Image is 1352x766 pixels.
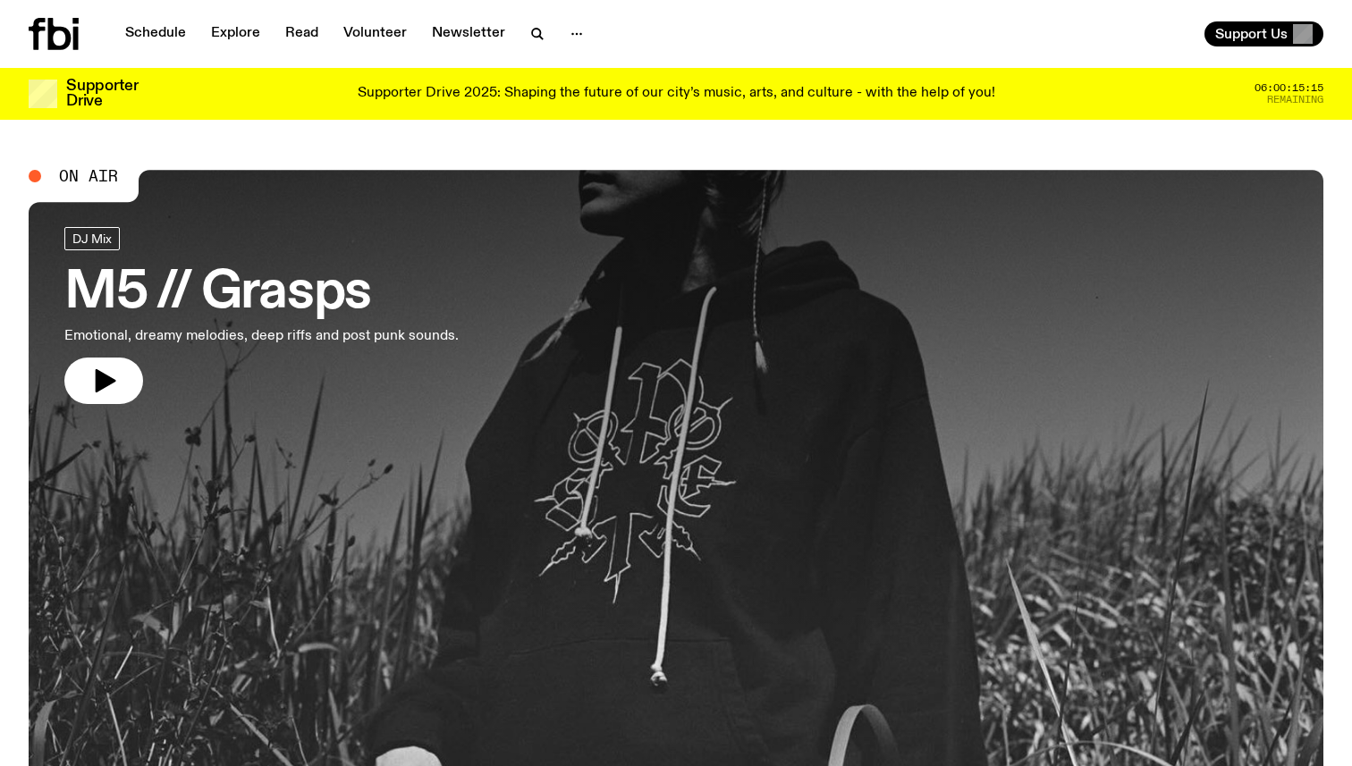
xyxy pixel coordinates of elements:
[114,21,197,46] a: Schedule
[1267,95,1323,105] span: Remaining
[64,268,459,318] h3: M5 // Grasps
[421,21,516,46] a: Newsletter
[1204,21,1323,46] button: Support Us
[64,227,120,250] a: DJ Mix
[200,21,271,46] a: Explore
[59,168,118,184] span: On Air
[275,21,329,46] a: Read
[333,21,418,46] a: Volunteer
[72,231,112,245] span: DJ Mix
[358,86,995,102] p: Supporter Drive 2025: Shaping the future of our city’s music, arts, and culture - with the help o...
[1255,83,1323,93] span: 06:00:15:15
[66,79,138,109] h3: Supporter Drive
[64,325,459,347] p: Emotional, dreamy melodies, deep riffs and post punk sounds.
[1215,26,1288,42] span: Support Us
[64,227,459,404] a: M5 // GraspsEmotional, dreamy melodies, deep riffs and post punk sounds.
